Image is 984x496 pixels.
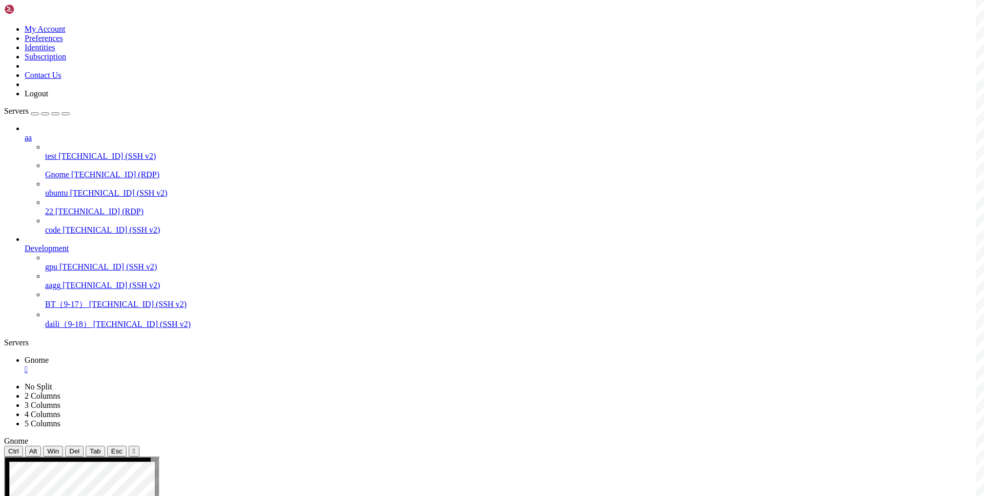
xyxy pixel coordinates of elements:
[45,262,980,272] a: gpu [TECHNICAL_ID] (SSH v2)
[63,281,160,290] span: [TECHNICAL_ID] (SSH v2)
[25,244,980,253] a: Development
[25,34,63,43] a: Preferences
[25,382,52,391] a: No Split
[4,437,28,445] span: Gnome
[25,419,60,428] a: 5 Columns
[89,300,187,308] span: [TECHNICAL_ID] (SSH v2)
[45,170,69,179] span: Gnome
[4,107,70,115] a: Servers
[25,89,48,98] a: Logout
[25,43,55,52] a: Identities
[45,272,980,290] li: aagg [TECHNICAL_ID] (SSH v2)
[25,446,42,457] button: Alt
[4,446,23,457] button: Ctrl
[65,446,84,457] button: Del
[45,152,56,160] span: test
[45,320,91,328] span: daili（9-18）
[45,281,980,290] a: aagg [TECHNICAL_ID] (SSH v2)
[45,300,87,308] span: BT（9-17）
[25,391,60,400] a: 2 Columns
[4,4,63,14] img: Shellngn
[25,365,980,374] a: 
[45,262,57,271] span: gpu
[111,447,122,455] span: Esc
[59,262,157,271] span: [TECHNICAL_ID] (SSH v2)
[45,142,980,161] li: test [TECHNICAL_ID] (SSH v2)
[45,207,53,216] span: 22
[45,161,980,179] li: Gnome [TECHNICAL_ID] (RDP)
[58,152,156,160] span: [TECHNICAL_ID] (SSH v2)
[45,170,980,179] a: Gnome [TECHNICAL_ID] (RDP)
[90,447,101,455] span: Tab
[129,446,139,457] button: 
[45,216,980,235] li: code [TECHNICAL_ID] (SSH v2)
[70,189,167,197] span: [TECHNICAL_ID] (SSH v2)
[25,244,69,253] span: Development
[25,52,66,61] a: Subscription
[4,338,980,347] div: Servers
[25,356,49,364] span: Gnome
[93,320,191,328] span: [TECHNICAL_ID] (SSH v2)
[25,401,60,409] a: 3 Columns
[45,281,60,290] span: aagg
[25,356,980,374] a: Gnome
[45,189,980,198] a: ubuntu [TECHNICAL_ID] (SSH v2)
[25,133,980,142] a: aa
[55,207,143,216] span: [TECHNICAL_ID] (RDP)
[133,447,135,455] div: 
[45,253,980,272] li: gpu [TECHNICAL_ID] (SSH v2)
[45,198,980,216] li: 22 [TECHNICAL_ID] (RDP)
[43,446,63,457] button: Win
[45,290,980,310] li: BT（9-17） [TECHNICAL_ID] (SSH v2)
[25,71,61,79] a: Contact Us
[45,179,980,198] li: ubuntu [TECHNICAL_ID] (SSH v2)
[45,225,980,235] a: code [TECHNICAL_ID] (SSH v2)
[25,124,980,235] li: aa
[25,235,980,330] li: Development
[25,25,66,33] a: My Account
[29,447,37,455] span: Alt
[25,133,32,142] span: aa
[86,446,105,457] button: Tab
[45,207,980,216] a: 22 [TECHNICAL_ID] (RDP)
[71,170,159,179] span: [TECHNICAL_ID] (RDP)
[63,225,160,234] span: [TECHNICAL_ID] (SSH v2)
[107,446,127,457] button: Esc
[4,107,29,115] span: Servers
[45,225,60,234] span: code
[45,189,68,197] span: ubuntu
[8,447,19,455] span: Ctrl
[45,299,980,310] a: BT（9-17） [TECHNICAL_ID] (SSH v2)
[25,410,60,419] a: 4 Columns
[47,447,59,455] span: Win
[45,152,980,161] a: test [TECHNICAL_ID] (SSH v2)
[45,310,980,330] li: daili（9-18） [TECHNICAL_ID] (SSH v2)
[69,447,79,455] span: Del
[45,319,980,330] a: daili（9-18） [TECHNICAL_ID] (SSH v2)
